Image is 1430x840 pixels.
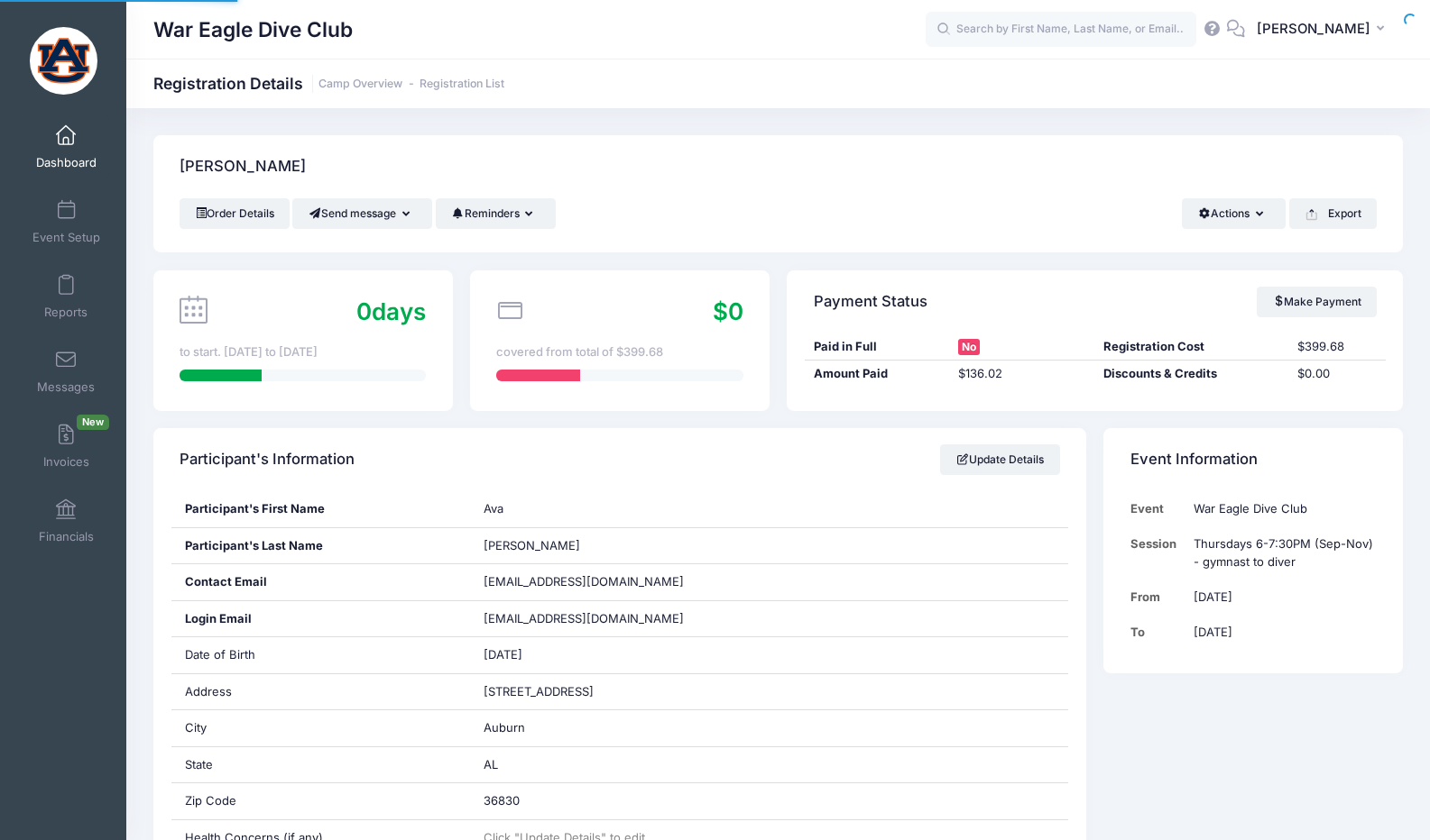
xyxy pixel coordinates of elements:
div: Login Email [171,601,471,637]
button: Reminders [436,198,556,229]
div: Address [171,674,471,710]
div: Participant's First Name [171,491,471,527]
span: [EMAIL_ADDRESS][DOMAIN_NAME] [484,574,684,589]
span: 36830 [484,793,520,808]
td: [DATE] [1185,615,1376,650]
button: [PERSON_NAME] [1245,9,1403,50]
h4: Participant's Information [180,434,355,486]
span: $0 [713,297,743,325]
span: [DATE] [484,647,522,662]
span: Auburn [484,720,525,735]
div: City [171,710,471,746]
a: Registration List [420,78,504,91]
a: Reports [23,265,109,328]
h4: [PERSON_NAME] [180,142,306,193]
span: [EMAIL_ADDRESS][DOMAIN_NAME] [484,610,709,628]
span: AL [484,757,498,772]
span: [STREET_ADDRESS] [484,684,594,698]
div: to start. [DATE] to [DATE] [180,343,426,361]
span: No [958,339,980,355]
a: Order Details [180,198,290,229]
a: Event Setup [23,190,109,253]
a: Messages [23,340,109,403]
span: Event Setup [32,230,100,245]
a: Camp Overview [318,78,402,91]
a: Financials [23,489,109,552]
span: Reports [44,305,88,320]
div: covered from total of $399.68 [496,343,743,361]
a: InvoicesNew [23,415,109,478]
div: Date of Birth [171,637,471,673]
span: Invoices [43,454,89,470]
td: Event [1130,491,1186,526]
div: $136.02 [950,365,1095,383]
span: New [77,415,109,430]
button: Actions [1182,198,1286,229]
button: Send message [292,198,432,229]
button: Export [1289,198,1377,229]
td: To [1130,615,1186,650]
h1: Registration Details [153,74,504,93]
span: Financials [39,529,94,544]
td: War Eagle Dive Club [1185,491,1376,526]
a: Make Payment [1257,287,1377,317]
div: Contact Email [171,564,471,600]
h4: Payment Status [814,276,927,327]
input: Search by First Name, Last Name, or Email... [926,12,1196,48]
img: War Eagle Dive Club [30,27,97,95]
h1: War Eagle Dive Club [153,9,353,50]
td: [DATE] [1185,580,1376,615]
div: $399.68 [1288,338,1385,356]
div: days [356,294,426,329]
td: Session [1130,526,1186,580]
span: Dashboard [36,155,97,170]
span: Ava [484,501,503,516]
td: From [1130,580,1186,615]
div: Participant's Last Name [171,528,471,564]
div: Amount Paid [805,365,950,383]
span: 0 [356,297,372,325]
div: $0.00 [1288,365,1385,383]
div: Paid in Full [805,338,950,356]
div: Registration Cost [1095,338,1289,356]
h4: Event Information [1130,434,1258,486]
div: Discounts & Credits [1095,365,1289,383]
td: Thursdays 6-7:30PM (Sep-Nov) - gymnast to diver [1185,526,1376,580]
span: [PERSON_NAME] [484,538,580,552]
span: Messages [37,379,95,395]
a: Update Details [940,444,1060,475]
div: Zip Code [171,783,471,819]
a: Dashboard [23,115,109,178]
div: State [171,747,471,783]
span: [PERSON_NAME] [1257,19,1370,39]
